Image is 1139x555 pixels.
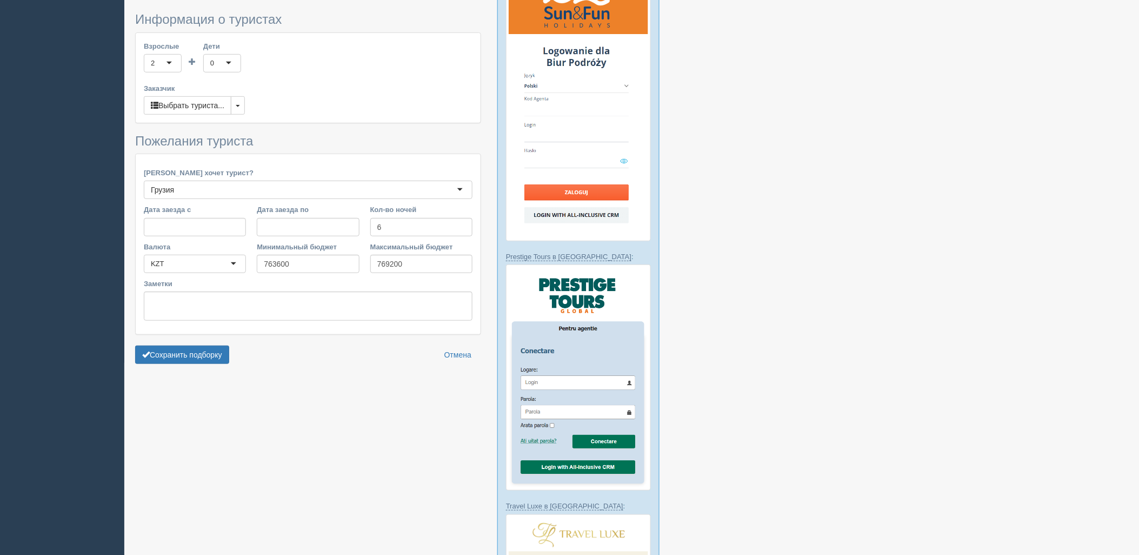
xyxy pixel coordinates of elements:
[151,184,174,195] div: Грузия
[370,242,472,252] label: Максимальный бюджет
[135,12,481,27] h3: Информация о туристах
[506,265,651,491] img: prestige-tours-login-via-crm-for-travel-agents.png
[370,204,472,215] label: Кол-во ночей
[257,242,359,252] label: Минимальный бюджет
[506,502,623,511] a: Travel Luxe в [GEOGRAPHIC_DATA]
[144,83,472,94] label: Заказчик
[203,41,241,51] label: Дети
[144,168,472,178] label: [PERSON_NAME] хочет турист?
[135,346,229,364] button: Сохранить подборку
[135,134,253,148] span: Пожелания туриста
[437,346,478,364] a: Отмена
[151,259,164,269] div: KZT
[210,58,214,69] div: 0
[370,218,472,236] input: 7-10 или 7,10,14
[506,252,651,262] p: :
[506,253,631,261] a: Prestige Tours в [GEOGRAPHIC_DATA]
[144,41,182,51] label: Взрослые
[144,96,231,115] button: Выбрать туриста...
[257,204,359,215] label: Дата заезда по
[151,58,155,69] div: 2
[144,242,246,252] label: Валюта
[144,204,246,215] label: Дата заезда с
[506,501,651,511] p: :
[144,279,472,289] label: Заметки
